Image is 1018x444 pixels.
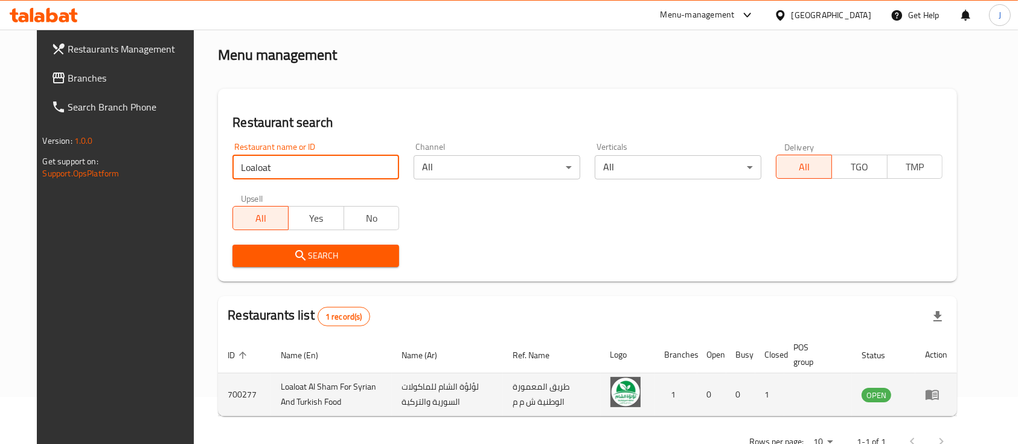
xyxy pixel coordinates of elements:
button: TGO [831,155,888,179]
button: Yes [288,206,344,230]
span: Version: [43,133,72,149]
span: All [781,158,827,176]
span: Branches [68,71,197,85]
span: 1.0.0 [74,133,93,149]
div: Total records count [318,307,370,326]
div: All [595,155,761,179]
th: Branches [655,336,697,373]
td: 1 [655,373,697,416]
span: Status [862,348,901,362]
span: Get support on: [43,153,98,169]
span: All [238,210,284,227]
span: TMP [892,158,938,176]
td: 1 [755,373,784,416]
a: Restaurants Management [42,34,207,63]
div: Menu-management [661,8,735,22]
div: [GEOGRAPHIC_DATA] [792,8,871,22]
td: 0 [726,373,755,416]
th: Open [697,336,726,373]
span: TGO [837,158,883,176]
button: No [344,206,400,230]
button: All [232,206,289,230]
td: طريق المعمورة الوطنية ش م م [503,373,600,416]
h2: Restaurants list [228,306,370,326]
a: Search Branch Phone [42,92,207,121]
th: Closed [755,336,784,373]
button: Search [232,245,399,267]
th: Logo [601,336,655,373]
button: TMP [887,155,943,179]
span: Search Branch Phone [68,100,197,114]
span: Name (En) [281,348,334,362]
span: Restaurants Management [68,42,197,56]
h2: Restaurant search [232,114,943,132]
span: Search [242,248,389,263]
label: Upsell [241,194,263,202]
td: لؤلؤة الشام للماكولات السورية والتركية [392,373,503,416]
th: Action [915,336,957,373]
span: Ref. Name [513,348,565,362]
span: 1 record(s) [318,311,370,323]
span: No [349,210,395,227]
span: Yes [293,210,339,227]
label: Delivery [784,143,815,151]
img: Loaloat Al Sham For Syrian And Turkish Food [610,377,641,407]
span: J [999,8,1001,22]
td: 700277 [218,373,271,416]
h2: Menu management [218,45,337,65]
td: Loaloat Al Sham For Syrian And Turkish Food [271,373,392,416]
td: 0 [697,373,726,416]
th: Busy [726,336,755,373]
a: Support.OpsPlatform [43,166,120,181]
a: Branches [42,63,207,92]
div: Menu [925,387,947,402]
div: All [414,155,580,179]
span: ID [228,348,251,362]
span: OPEN [862,388,891,402]
button: All [776,155,832,179]
div: Export file [923,302,952,331]
span: POS group [794,340,838,369]
table: enhanced table [218,336,957,416]
span: Name (Ar) [402,348,453,362]
input: Search for restaurant name or ID.. [232,155,399,179]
